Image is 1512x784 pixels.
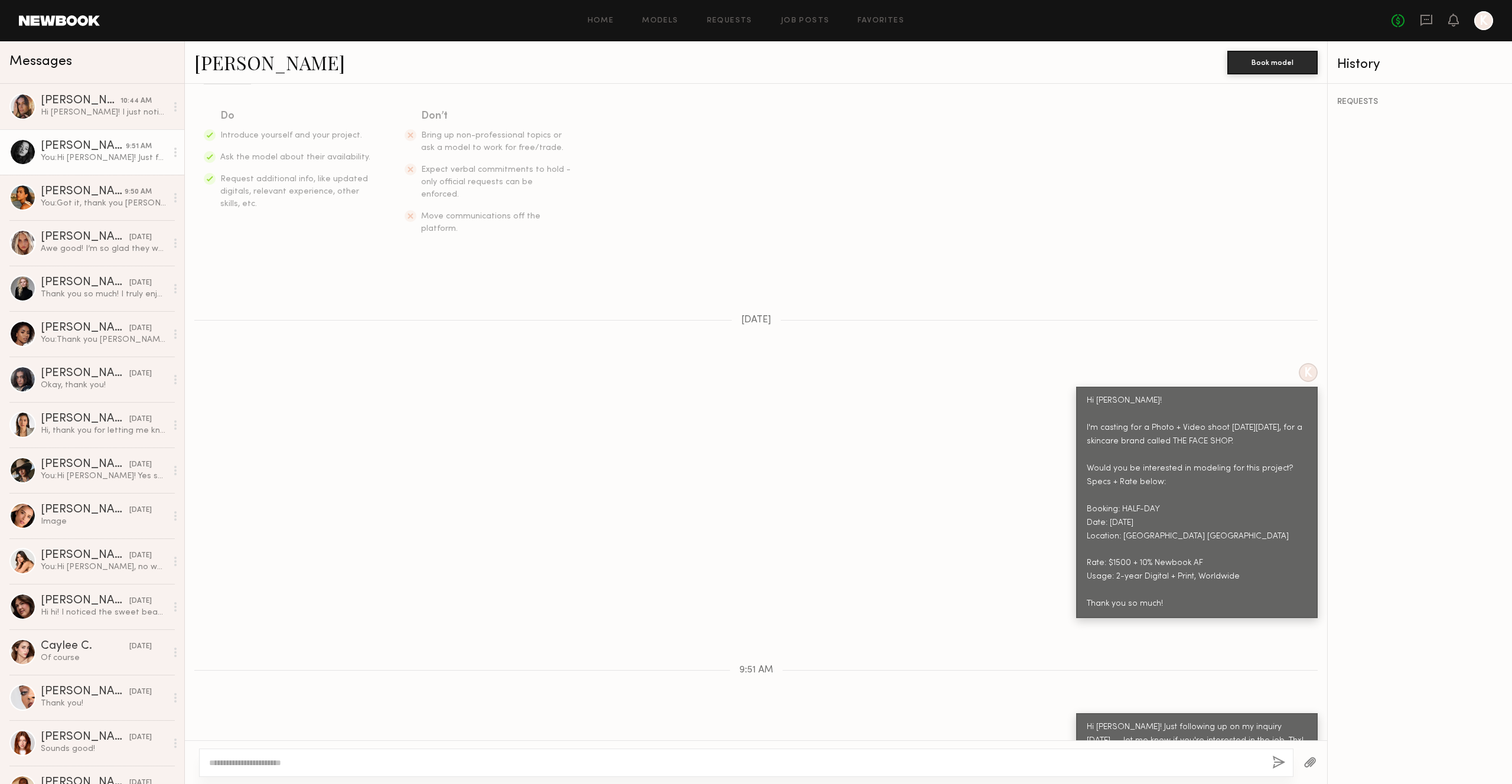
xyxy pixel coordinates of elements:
[41,550,129,561] div: [PERSON_NAME]
[41,516,167,527] div: Image
[120,96,152,107] div: 10:44 AM
[129,323,152,334] div: [DATE]
[41,334,167,345] div: You: Thank you [PERSON_NAME], the brand & team loved working with you!
[41,731,129,743] div: [PERSON_NAME]
[1087,394,1307,611] div: Hi [PERSON_NAME]! I'm casting for a Photo + Video shoot [DATE][DATE], for a skincare brand called...
[1337,98,1503,106] div: REQUESTS
[1227,57,1318,67] a: Book model
[41,243,167,254] div: Awe good! I’m so glad they were so sweet! Best wishes to you! thanks again!
[129,687,152,698] div: [DATE]
[421,166,571,198] span: Expect verbal commitments to hold - only official requests can be enforced.
[129,277,152,289] div: [DATE]
[41,231,129,243] div: [PERSON_NAME]
[588,17,614,25] a: Home
[194,50,345,75] a: [PERSON_NAME]
[421,132,563,152] span: Bring up non-professional topics or ask a model to work for free/trade.
[220,108,372,125] div: Do
[41,186,125,198] div: [PERSON_NAME]
[1087,721,1307,748] div: Hi [PERSON_NAME]! Just following up on my inquiry [DATE] -- let me know if you're interested in t...
[41,686,129,698] div: [PERSON_NAME]
[41,607,167,618] div: Hi hi! I noticed the sweet beauty photos are out. Would I be able to grab some of those finished ...
[41,698,167,709] div: Thank you!
[41,425,167,436] div: Hi, thank you for letting me know! I hope to work with you in the future.
[707,17,752,25] a: Requests
[41,198,167,209] div: You: Got it, thank you [PERSON_NAME]!
[41,743,167,754] div: Sounds good!
[1337,58,1503,71] div: History
[642,17,678,25] a: Models
[129,368,152,380] div: [DATE]
[129,732,152,743] div: [DATE]
[41,95,120,107] div: [PERSON_NAME]
[129,550,152,561] div: [DATE]
[41,322,129,334] div: [PERSON_NAME]
[129,596,152,607] div: [DATE]
[41,152,167,164] div: You: Hi [PERSON_NAME]! Just following up on my inquiry [DATE] -- let me know if you're interested...
[126,141,152,152] div: 9:51 AM
[421,213,540,233] span: Move communications off the platform.
[41,368,129,380] div: [PERSON_NAME]
[129,459,152,471] div: [DATE]
[41,289,167,300] div: Thank you so much! I truly enjoyed the shoot and working with your team — everyone made the day f...
[41,380,167,391] div: Okay, thank you!
[41,595,129,607] div: [PERSON_NAME]
[41,141,126,152] div: [PERSON_NAME]
[739,665,773,675] span: 9:51 AM
[741,315,771,325] span: [DATE]
[41,413,129,425] div: [PERSON_NAME]
[129,232,152,243] div: [DATE]
[41,459,129,471] div: [PERSON_NAME]
[41,107,167,118] div: Hi [PERSON_NAME]! I just noticed I left with the earrings. Please let me know the best way to get...
[129,505,152,516] div: [DATE]
[1474,11,1493,30] a: K
[41,504,129,516] div: [PERSON_NAME]
[9,55,72,68] span: Messages
[220,175,368,208] span: Request additional info, like updated digitals, relevant experience, other skills, etc.
[1227,51,1318,74] button: Book model
[125,187,152,198] div: 9:50 AM
[129,414,152,425] div: [DATE]
[129,641,152,652] div: [DATE]
[781,17,830,25] a: Job Posts
[220,132,362,139] span: Introduce yourself and your project.
[41,652,167,664] div: Of course
[41,641,129,652] div: Caylee C.
[41,277,129,289] div: [PERSON_NAME]
[858,17,904,25] a: Favorites
[421,108,572,125] div: Don’t
[41,471,167,482] div: You: Hi [PERSON_NAME]! Yes sorry, we have already cast our models for that day. But we will keep ...
[220,153,370,161] span: Ask the model about their availability.
[41,561,167,573] div: You: Hi [PERSON_NAME], no worries thank you for the update!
